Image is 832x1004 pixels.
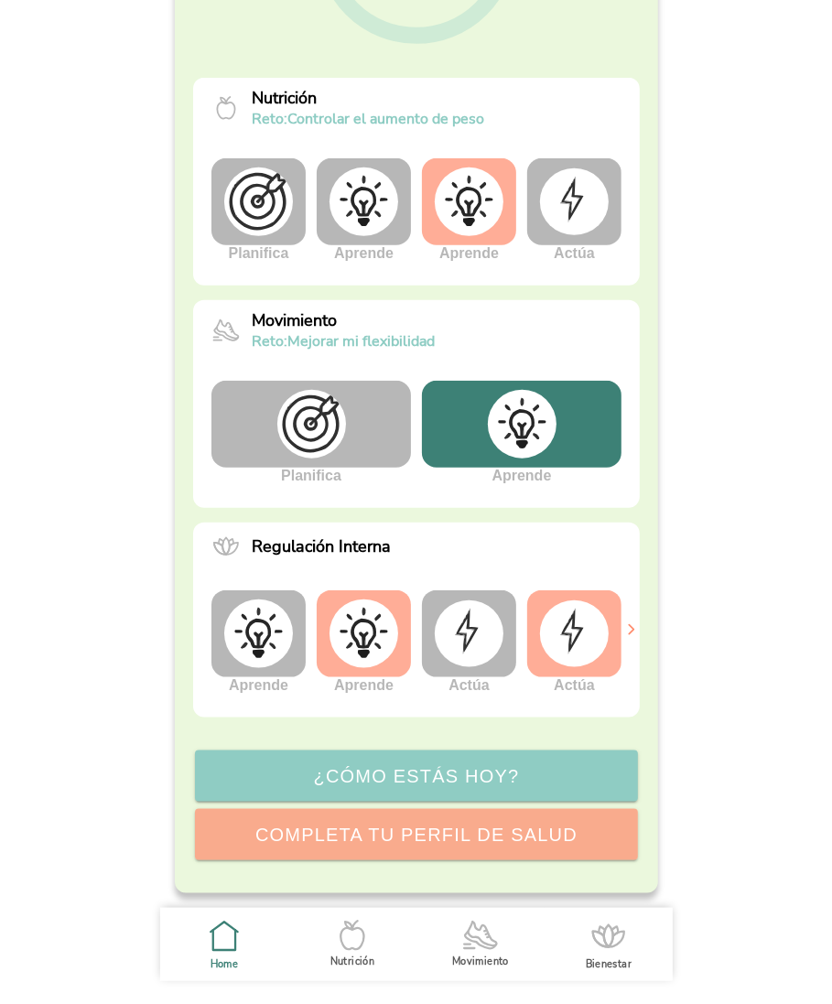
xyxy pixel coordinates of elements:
div: Aprende [211,590,306,694]
div: Planifica [211,381,411,484]
p: Controlar el aumento de peso [252,109,484,129]
div: Actúa [422,590,516,694]
span: reto: [252,331,287,351]
ion-label: Nutrición [330,955,373,968]
ion-button: ¿Cómo estás hoy? [195,750,638,802]
div: Aprende [422,158,516,262]
div: Aprende [317,590,411,694]
div: Actúa [527,158,621,262]
div: Actúa [527,590,621,694]
ion-label: Home [210,957,237,971]
div: Aprende [317,158,411,262]
p: Movimiento [252,309,435,331]
ion-label: Bienestar [585,957,631,971]
p: Nutrición [252,87,484,109]
p: Mejorar mi flexibilidad [252,331,435,351]
div: Planifica [211,158,306,262]
span: reto: [252,109,287,129]
p: Regulación Interna [252,535,391,557]
div: Aprende [422,381,621,484]
ion-label: Movimiento [452,955,509,968]
ion-button: Completa tu perfil de salud [195,809,638,860]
